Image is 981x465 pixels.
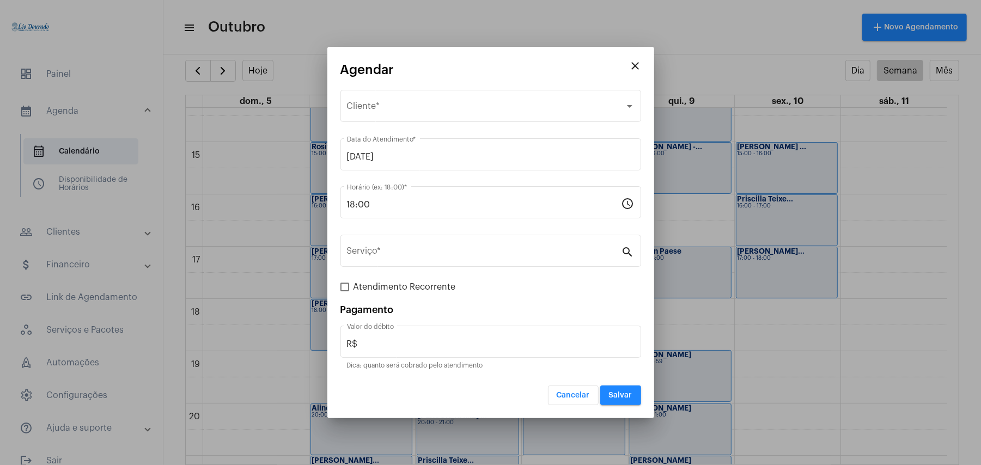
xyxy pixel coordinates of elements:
[600,386,641,405] button: Salvar
[347,200,621,210] input: Horário
[347,248,621,258] input: Pesquisar serviço
[629,59,642,72] mat-icon: close
[621,197,635,210] mat-icon: schedule
[347,362,483,370] mat-hint: Dica: quanto será cobrado pelo atendimento
[347,103,625,113] span: Selecione o Cliente
[340,63,394,77] span: Agendar
[609,391,632,399] span: Salvar
[354,280,456,293] span: Atendimento Recorrente
[621,245,635,258] mat-icon: search
[557,391,590,399] span: Cancelar
[340,305,394,315] span: Pagamento
[548,386,599,405] button: Cancelar
[347,339,635,349] input: Valor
